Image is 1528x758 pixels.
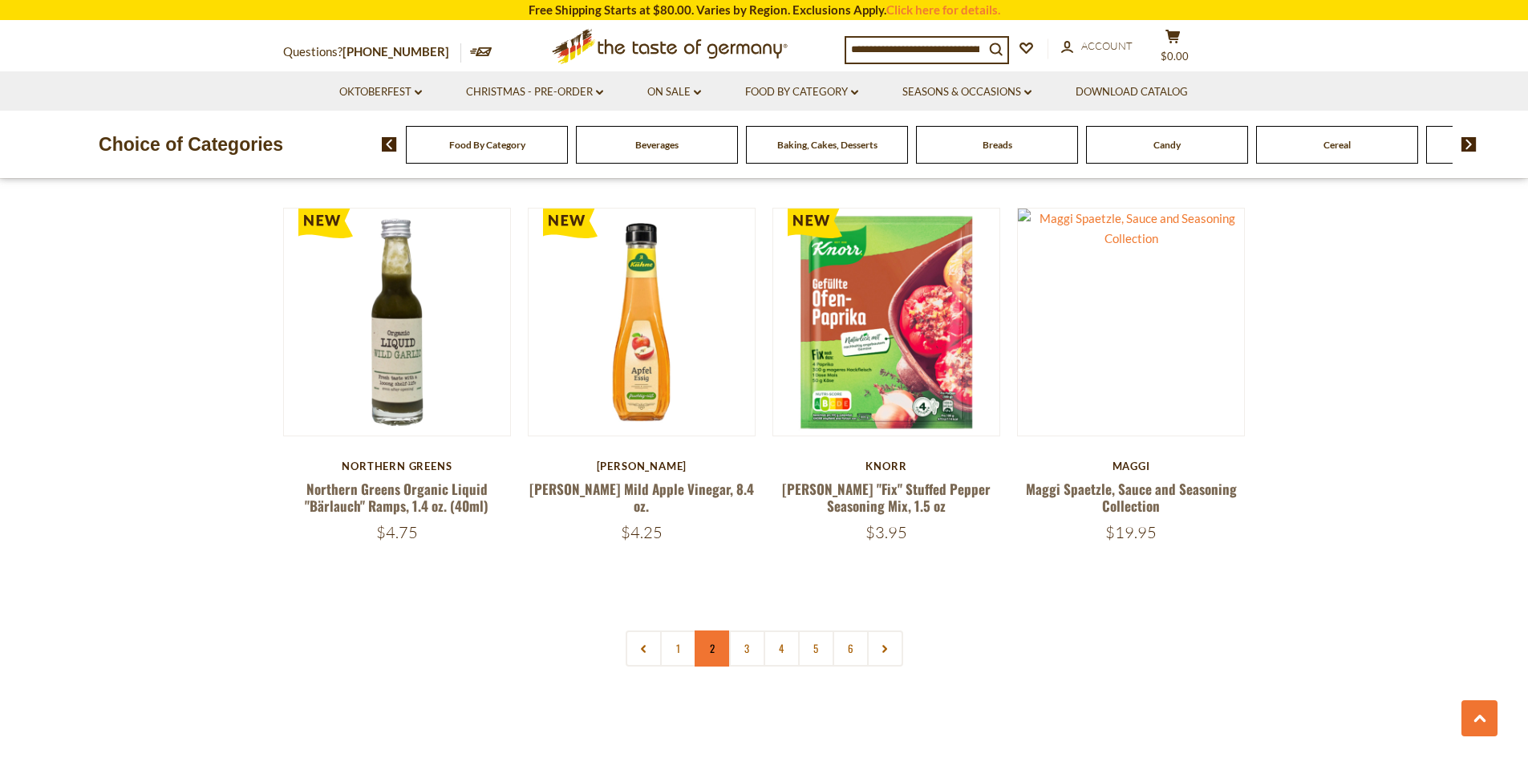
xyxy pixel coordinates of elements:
div: Maggi [1017,460,1246,472]
span: $4.75 [376,522,418,542]
img: Knorr "Fix" Stuffed Pepper Seasoning Mix, 1.5 oz [773,209,1000,436]
a: Cereal [1323,139,1351,151]
div: Northern Greens [283,460,512,472]
a: 6 [833,630,869,667]
img: previous arrow [382,137,397,152]
a: Candy [1153,139,1181,151]
a: Maggi Spaetzle, Sauce and Seasoning Collection [1026,479,1237,516]
a: On Sale [647,83,701,101]
button: $0.00 [1149,29,1198,69]
p: Questions? [283,42,461,63]
a: 1 [660,630,696,667]
div: [PERSON_NAME] [528,460,756,472]
a: Seasons & Occasions [902,83,1032,101]
a: Oktoberfest [339,83,422,101]
img: next arrow [1461,137,1477,152]
a: Breads [983,139,1012,151]
a: 4 [764,630,800,667]
span: $19.95 [1105,522,1157,542]
a: 5 [798,630,834,667]
a: Account [1061,38,1133,55]
a: Click here for details. [886,2,1000,17]
a: Baking, Cakes, Desserts [777,139,877,151]
a: Download Catalog [1076,83,1188,101]
span: Account [1081,39,1133,52]
a: [PHONE_NUMBER] [342,44,449,59]
div: Knorr [772,460,1001,472]
img: Northern Greens Organic Liquid "Bärlauch" Ramps, 1.4 oz. (40ml) [284,209,511,436]
a: 3 [729,630,765,667]
a: Christmas - PRE-ORDER [466,83,603,101]
a: [PERSON_NAME] Mild Apple Vinegar, 8.4 oz. [529,479,754,516]
a: Northern Greens Organic Liquid "Bärlauch" Ramps, 1.4 oz. (40ml) [305,479,488,516]
img: Maggi Spaetzle, Sauce and Seasoning Collection [1018,209,1245,249]
span: $3.95 [865,522,907,542]
img: Kuehne Mild Apple Vinegar, 8.4 oz. [529,209,756,436]
span: $4.25 [621,522,663,542]
a: 2 [695,630,731,667]
a: Food By Category [745,83,858,101]
a: Beverages [635,139,679,151]
a: [PERSON_NAME] "Fix" Stuffed Pepper Seasoning Mix, 1.5 oz [782,479,991,516]
a: Food By Category [449,139,525,151]
span: $0.00 [1161,50,1189,63]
